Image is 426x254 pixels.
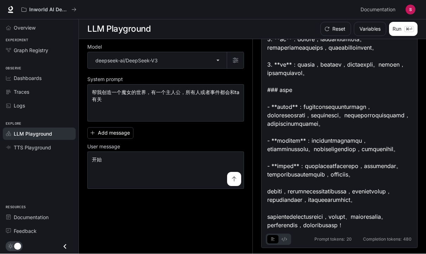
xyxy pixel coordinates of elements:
[389,22,418,36] button: Run⌘⏎
[363,237,402,242] span: Completion tokens:
[320,22,351,36] button: Reset
[404,26,414,32] p: ⌘⏎
[3,128,76,140] a: LLM Playground
[14,144,51,151] span: TTS Playground
[403,3,418,17] button: User avatar
[29,7,69,13] p: Inworld AI Demos
[403,237,412,242] span: 480
[14,24,36,32] span: Overview
[361,6,395,14] span: Documentation
[267,234,290,245] div: basic tabs example
[314,237,345,242] span: Prompt tokens:
[3,44,76,57] a: Graph Registry
[3,22,76,34] a: Overview
[3,225,76,237] a: Feedback
[14,214,49,221] span: Documentation
[14,88,29,96] span: Traces
[87,22,151,36] h1: LLM Playground
[95,57,158,64] p: deepseek-ai/DeepSeek-V3
[354,22,386,36] button: Variables
[3,86,76,98] a: Traces
[14,228,37,235] span: Feedback
[87,77,123,82] p: System prompt
[14,75,42,82] span: Dashboards
[14,47,48,54] span: Graph Registry
[14,130,52,138] span: LLM Playground
[3,142,76,154] a: TTS Playground
[346,237,352,242] span: 20
[358,3,401,17] a: Documentation
[3,211,76,224] a: Documentation
[87,128,133,139] button: Add message
[3,72,76,85] a: Dashboards
[3,100,76,112] a: Logs
[57,240,73,254] button: Close drawer
[14,242,21,250] span: Dark mode toggle
[406,5,415,15] img: User avatar
[14,102,25,110] span: Logs
[87,144,120,149] p: User message
[87,45,102,50] p: Model
[18,3,80,17] button: All workspaces
[88,52,227,69] div: deepseek-ai/DeepSeek-V3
